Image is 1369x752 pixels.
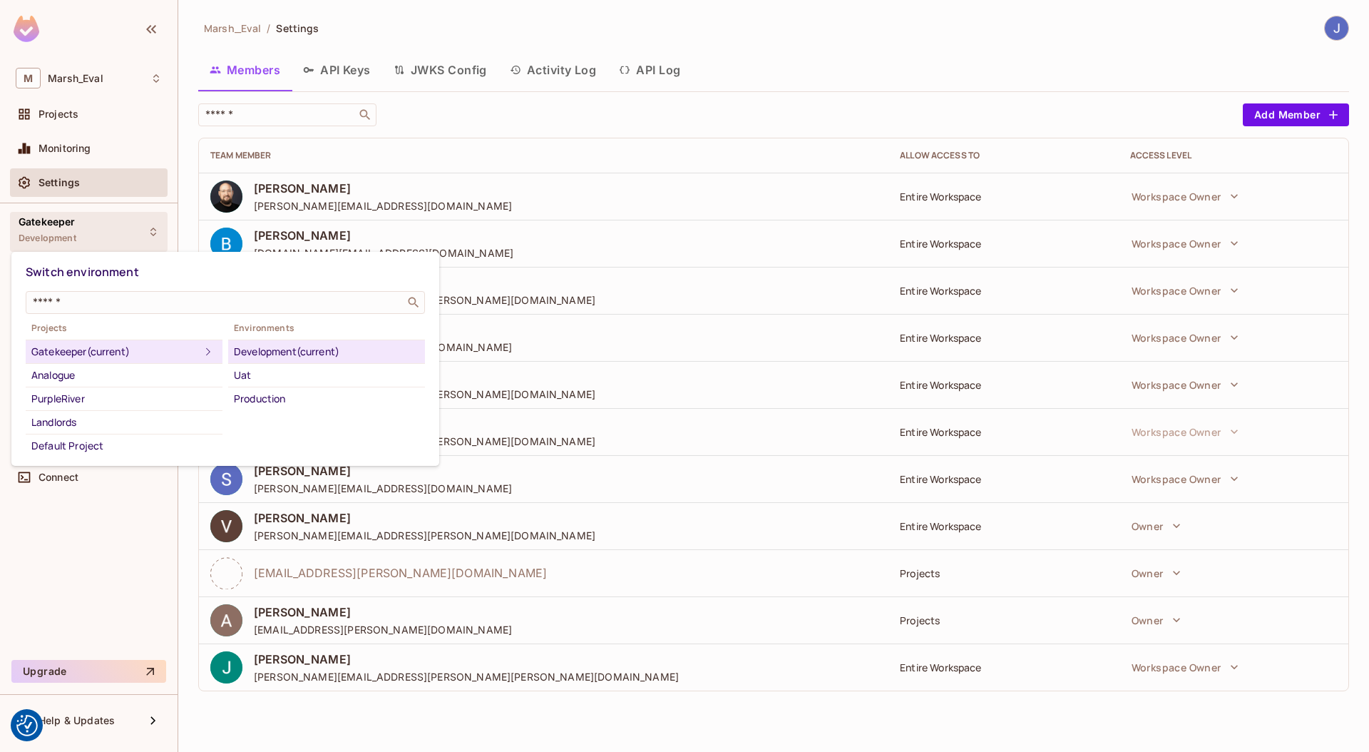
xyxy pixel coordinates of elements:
[31,343,200,360] div: Gatekeeper (current)
[26,322,222,334] span: Projects
[31,414,217,431] div: Landlords
[16,715,38,736] button: Consent Preferences
[234,343,419,360] div: Development (current)
[31,390,217,407] div: PurpleRiver
[234,390,419,407] div: Production
[228,322,425,334] span: Environments
[31,367,217,384] div: Analogue
[31,437,217,454] div: Default Project
[26,264,139,280] span: Switch environment
[234,367,419,384] div: Uat
[16,715,38,736] img: Revisit consent button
